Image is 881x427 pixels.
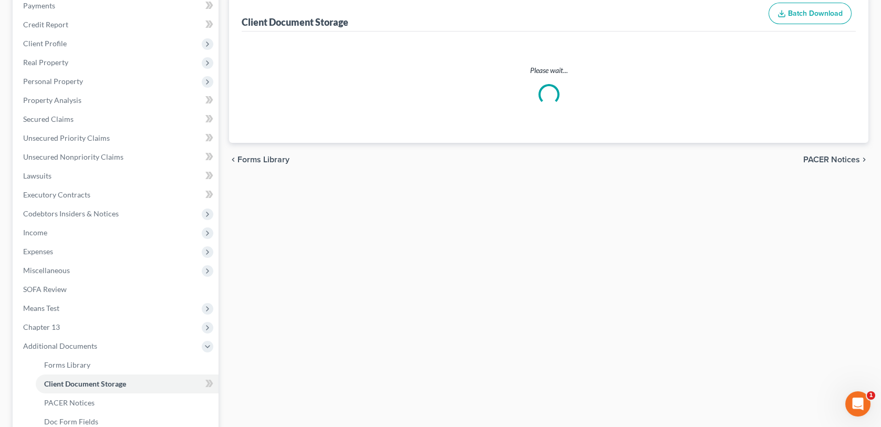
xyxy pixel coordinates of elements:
span: Payments [23,1,55,10]
span: Credit Report [23,20,68,29]
a: SOFA Review [15,280,219,299]
a: PACER Notices [36,393,219,412]
span: Personal Property [23,77,83,86]
span: Doc Form Fields [44,417,98,426]
span: Income [23,228,47,237]
span: Batch Download [788,9,843,18]
i: chevron_right [860,155,868,164]
span: SOFA Review [23,285,67,294]
span: PACER Notices [44,398,95,407]
span: Property Analysis [23,96,81,105]
span: Means Test [23,304,59,313]
span: Unsecured Nonpriority Claims [23,152,123,161]
span: Unsecured Priority Claims [23,133,110,142]
a: Forms Library [36,356,219,374]
iframe: Intercom live chat [845,391,870,416]
span: Lawsuits [23,171,51,180]
a: Executory Contracts [15,185,219,204]
a: Lawsuits [15,166,219,185]
i: chevron_left [229,155,237,164]
a: Unsecured Nonpriority Claims [15,148,219,166]
a: Unsecured Priority Claims [15,129,219,148]
span: Real Property [23,58,68,67]
span: 1 [867,391,875,400]
p: Please wait... [244,65,854,76]
span: Miscellaneous [23,266,70,275]
span: Client Profile [23,39,67,48]
span: Additional Documents [23,341,97,350]
a: Credit Report [15,15,219,34]
span: Expenses [23,247,53,256]
div: Client Document Storage [242,16,348,28]
button: chevron_left Forms Library [229,155,289,164]
span: PACER Notices [803,155,860,164]
span: Secured Claims [23,114,74,123]
span: Chapter 13 [23,322,60,331]
a: Secured Claims [15,110,219,129]
span: Codebtors Insiders & Notices [23,209,119,218]
span: Client Document Storage [44,379,126,388]
a: Client Document Storage [36,374,219,393]
a: Property Analysis [15,91,219,110]
span: Forms Library [237,155,289,164]
button: PACER Notices chevron_right [803,155,868,164]
button: Batch Download [769,3,852,25]
span: Forms Library [44,360,90,369]
span: Executory Contracts [23,190,90,199]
